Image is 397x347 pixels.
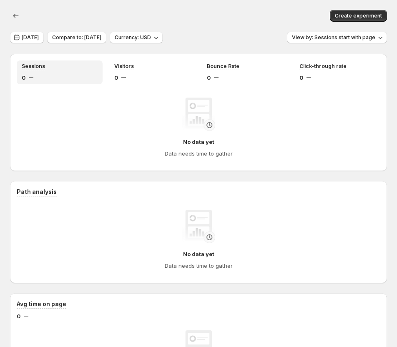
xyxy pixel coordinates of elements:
span: View by: Sessions start with page [292,34,375,41]
span: 0 [299,73,303,82]
span: Sessions [22,63,45,70]
span: 0 [22,73,25,82]
span: Create experiment [335,13,382,19]
h4: Data needs time to gather [165,149,233,158]
button: View by: Sessions start with page [287,32,387,43]
span: 0 [114,73,118,82]
span: 0 [207,73,211,82]
h4: No data yet [183,250,214,258]
img: No data yet [182,98,215,131]
span: Visitors [114,63,134,70]
h3: Path analysis [17,188,57,196]
button: Currency: USD [110,32,163,43]
span: Currency: USD [115,34,151,41]
h4: No data yet [183,138,214,146]
span: Compare to: [DATE] [52,34,101,41]
span: 0 [17,312,20,320]
img: No data yet [182,210,215,243]
button: Compare to: [DATE] [47,32,106,43]
button: [DATE] [10,32,44,43]
span: Click-through rate [299,63,347,70]
h3: Avg time on page [17,300,66,308]
h4: Data needs time to gather [165,262,233,270]
button: Create experiment [330,10,387,22]
span: Bounce Rate [207,63,239,70]
span: [DATE] [22,34,39,41]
